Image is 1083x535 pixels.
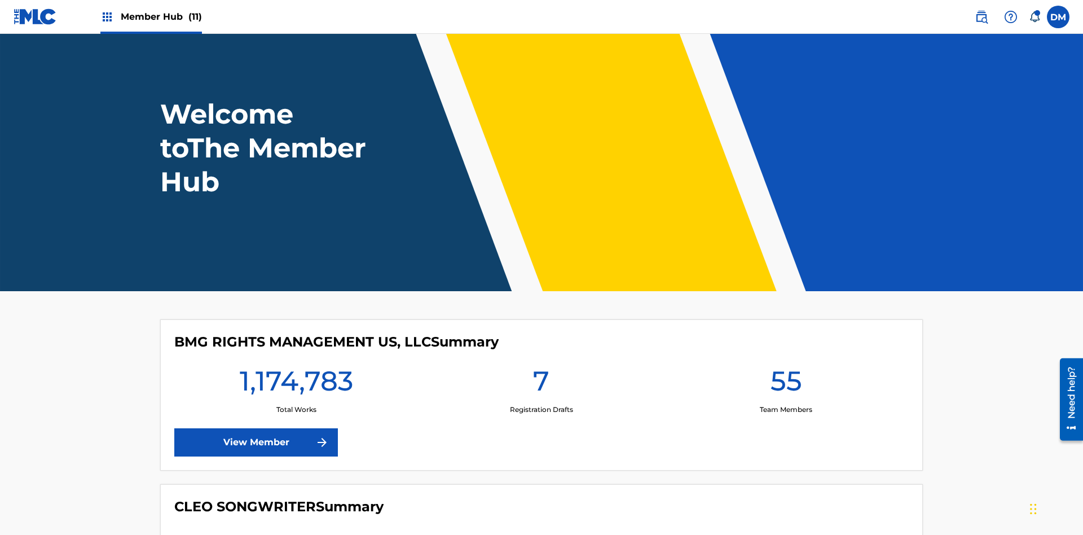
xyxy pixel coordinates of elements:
[1029,11,1040,23] div: Notifications
[760,405,812,415] p: Team Members
[533,364,549,405] h1: 7
[276,405,316,415] p: Total Works
[160,97,371,199] h1: Welcome to The Member Hub
[975,10,988,24] img: search
[188,11,202,22] span: (11)
[240,364,353,405] h1: 1,174,783
[1051,354,1083,446] iframe: Resource Center
[771,364,802,405] h1: 55
[510,405,573,415] p: Registration Drafts
[121,10,202,23] span: Member Hub
[970,6,993,28] a: Public Search
[1004,10,1018,24] img: help
[1027,481,1083,535] iframe: Chat Widget
[174,498,384,515] h4: CLEO SONGWRITER
[174,428,338,457] a: View Member
[174,334,499,350] h4: BMG RIGHTS MANAGEMENT US, LLC
[1000,6,1022,28] div: Help
[1030,492,1037,526] div: Drag
[14,8,57,25] img: MLC Logo
[100,10,114,24] img: Top Rightsholders
[1047,6,1069,28] div: User Menu
[315,436,329,449] img: f7272a7cc735f4ea7f67.svg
